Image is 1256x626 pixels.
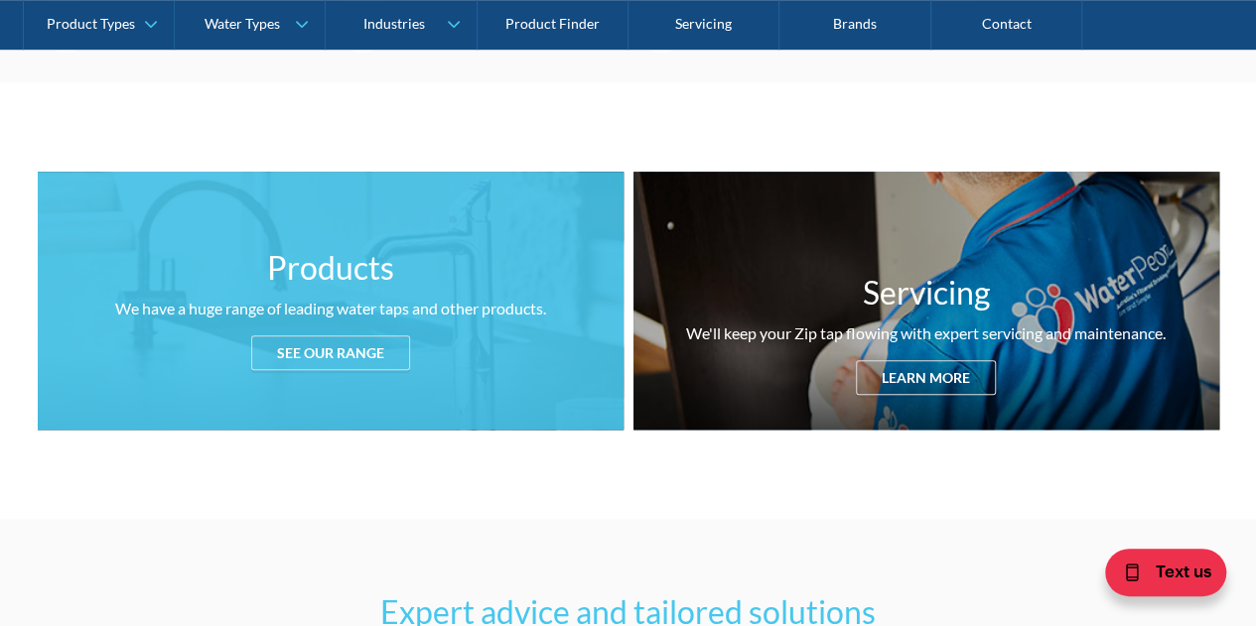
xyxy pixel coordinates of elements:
div: We have a huge range of leading water taps and other products. [115,297,546,320]
div: Product Types [47,16,135,33]
div: See our range [251,335,410,370]
iframe: podium webchat widget bubble [1057,527,1256,626]
div: Industries [362,16,424,33]
div: Learn more [856,360,996,395]
div: Water Types [205,16,280,33]
a: ServicingWe'll keep your Zip tap flowing with expert servicing and maintenance.Learn more [633,172,1219,430]
div: We'll keep your Zip tap flowing with expert servicing and maintenance. [686,321,1166,345]
a: ProductsWe have a huge range of leading water taps and other products.See our range [38,172,624,430]
h3: Products [267,244,394,292]
h3: Servicing [863,269,990,316]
